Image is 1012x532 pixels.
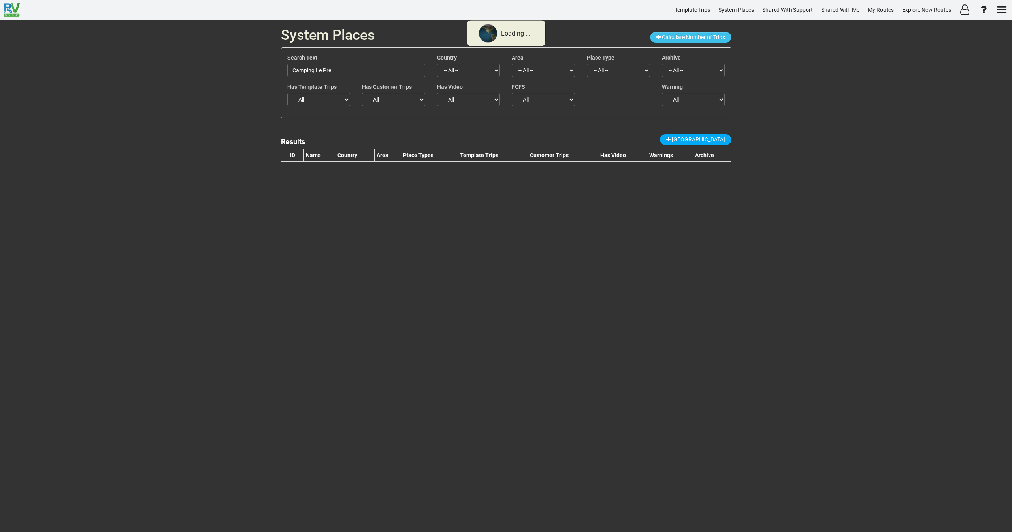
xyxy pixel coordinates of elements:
a: My Routes [864,2,897,18]
span: Calculate Number of Trips [662,34,725,40]
th: Warnings [647,149,693,162]
button: Calculate Number of Trips [650,32,731,43]
th: ID [288,149,303,162]
span: Shared With Support [762,7,813,13]
a: Template Trips [671,2,714,18]
label: Place Type [587,54,614,62]
a: [GEOGRAPHIC_DATA] [660,134,731,145]
th: Area [375,149,401,162]
label: Archive [662,54,681,62]
span: [GEOGRAPHIC_DATA] [672,136,725,143]
span: Explore New Routes [902,7,951,13]
span: My Routes [868,7,894,13]
span: System Places [718,7,754,13]
span: System Places [281,27,375,43]
th: Customer Trips [528,149,598,162]
a: Shared With Support [759,2,816,18]
img: RvPlanetLogo.png [4,3,20,17]
th: Place Types [401,149,458,162]
label: Country [437,54,457,62]
th: Has Video [598,149,647,162]
a: System Places [715,2,758,18]
th: Template Trips [458,149,528,162]
label: FCFS [512,83,525,91]
th: Country [335,149,375,162]
a: Explore New Routes [899,2,955,18]
span: Template Trips [675,7,710,13]
lable: Results [281,137,305,146]
label: Warning [662,83,683,91]
a: Shared With Me [818,2,863,18]
label: Has Video [437,83,463,91]
label: Area [512,54,524,62]
label: Has Template Trips [287,83,337,91]
label: Search Text [287,54,317,62]
label: Has Customer Trips [362,83,412,91]
span: Shared With Me [821,7,859,13]
th: Name [303,149,335,162]
div: Loading ... [501,29,530,38]
th: Archive [693,149,731,162]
